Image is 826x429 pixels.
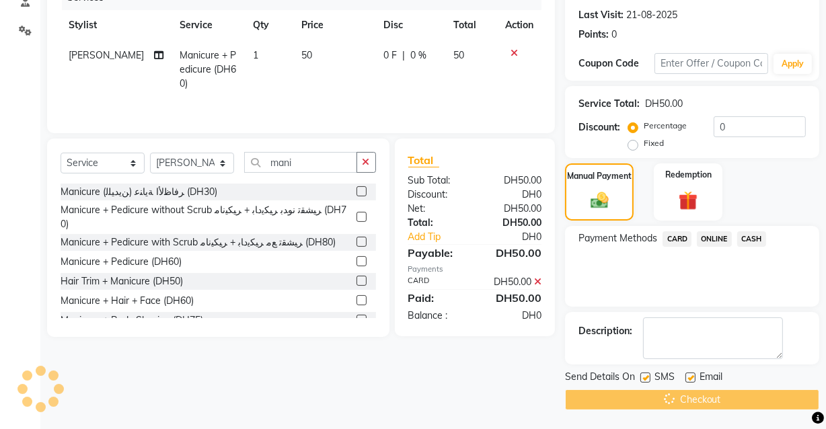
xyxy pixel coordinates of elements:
[774,54,812,74] button: Apply
[644,120,687,132] label: Percentage
[244,152,357,173] input: Search or Scan
[475,202,552,216] div: DH50.00
[61,274,183,288] div: Hair Trim + Manicure (DH50)
[375,10,445,40] th: Disc
[475,290,552,306] div: DH50.00
[61,313,203,327] div: Manicure + Body Shaving (DH75)
[700,370,722,387] span: Email
[398,230,488,244] a: Add Tip
[398,188,475,202] div: Discount:
[565,370,635,387] span: Send Details On
[180,49,236,89] span: Manicure + Pedicure (DH60)
[293,10,376,40] th: Price
[475,245,552,261] div: DH50.00
[488,230,552,244] div: DH0
[61,10,172,40] th: Stylist
[398,216,475,230] div: Total:
[644,137,664,149] label: Fixed
[253,49,258,61] span: 1
[578,231,657,245] span: Payment Methods
[645,97,683,111] div: DH50.00
[697,231,732,247] span: ONLINE
[497,10,541,40] th: Action
[475,275,552,289] div: DH50.00
[654,53,768,74] input: Enter Offer / Coupon Code
[737,231,766,247] span: CASH
[475,173,552,188] div: DH50.00
[410,48,426,63] span: 0 %
[665,169,712,181] label: Redemption
[245,10,293,40] th: Qty
[475,216,552,230] div: DH50.00
[402,48,405,63] span: |
[578,120,620,134] div: Discount:
[61,294,194,308] div: Manicure + Hair + Face (DH60)
[61,185,217,199] div: Manicure (ﻦﻳﺪﻴﻠﻟ) ﺮﻓﺎﻇﻷا ﺔﻳﺎﻨﻋ (DH30)
[445,10,497,40] th: Total
[61,255,182,269] div: Manicure + Pedicure (DH60)
[453,49,464,61] span: 50
[398,275,475,289] div: CARD
[578,56,654,71] div: Coupon Code
[654,370,675,387] span: SMS
[61,203,351,231] div: Manicure + Pedicure without Scrub ﺮﻴﺸﻘﺗ نوﺪﺑ ﺮﻴﻜﻳدﺎﺑ + ﺮﻴﻜﻴﻧﺎﻣ (DH70)
[663,231,691,247] span: CARD
[578,97,640,111] div: Service Total:
[383,48,397,63] span: 0 F
[578,28,609,42] div: Points:
[475,188,552,202] div: DH0
[69,49,144,61] span: [PERSON_NAME]
[398,309,475,323] div: Balance :
[567,170,632,182] label: Manual Payment
[398,202,475,216] div: Net:
[408,153,439,167] span: Total
[578,324,632,338] div: Description:
[475,309,552,323] div: DH0
[398,245,475,261] div: Payable:
[585,190,614,211] img: _cash.svg
[301,49,312,61] span: 50
[172,10,244,40] th: Service
[408,264,542,275] div: Payments
[626,8,677,22] div: 21-08-2025
[578,8,624,22] div: Last Visit:
[673,189,704,212] img: _gift.svg
[611,28,617,42] div: 0
[61,235,336,249] div: Manicure + Pedicure with Scrub ﺮﻴﺸﻘﺗ ﻊﻣ ﺮﻴﻜﻳدﺎﺑ + ﺮﻴﻜﻴﻧﺎﻣ (DH80)
[398,173,475,188] div: Sub Total:
[398,290,475,306] div: Paid:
